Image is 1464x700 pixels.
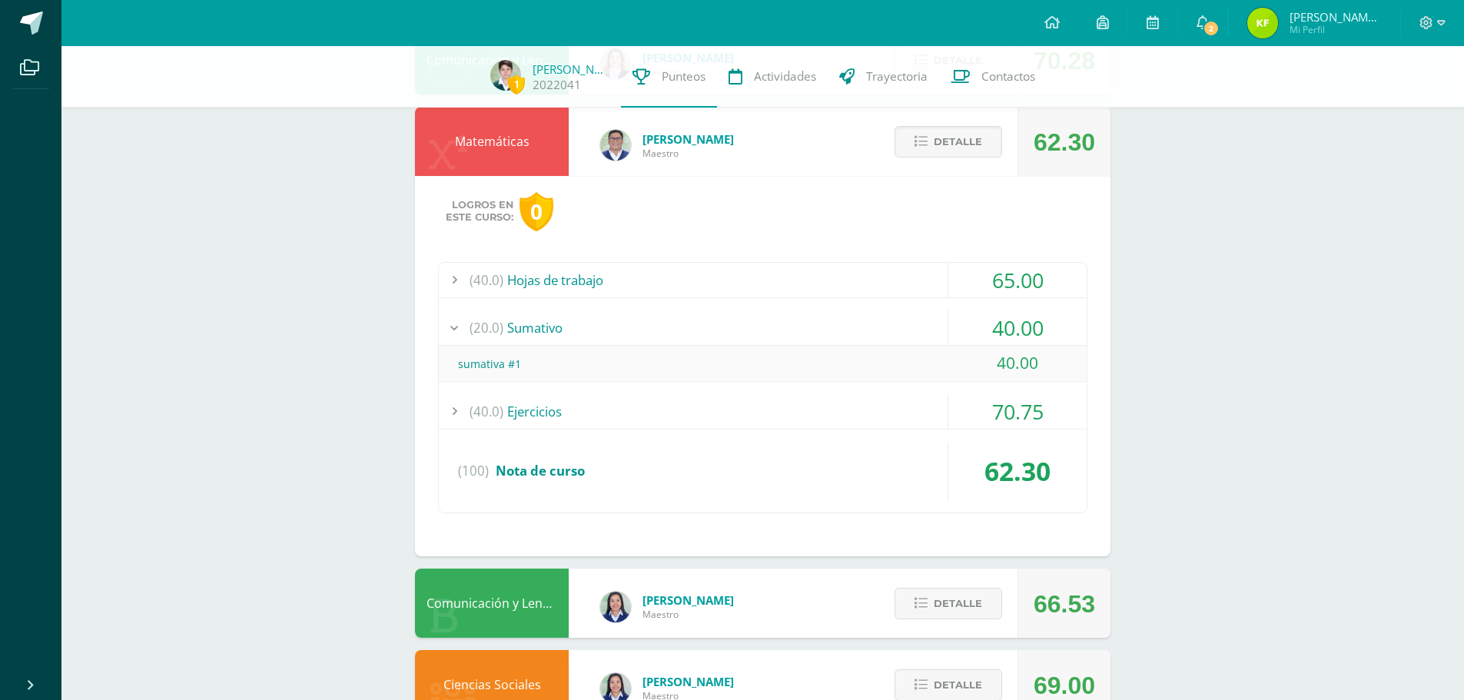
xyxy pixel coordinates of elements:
div: Matemáticas [415,107,569,176]
img: 0720b70caab395a5f554da48e8831271.png [600,592,631,622]
div: Comunicación y Lenguaje L2 [415,569,569,638]
span: [PERSON_NAME] [642,674,734,689]
span: [PERSON_NAME] [642,592,734,608]
div: sumativa #1 [439,347,1087,381]
a: 2022041 [533,77,581,93]
span: 2 [1203,20,1220,37]
span: Punteos [662,68,705,85]
button: Detalle [895,126,1002,158]
span: Trayectoria [866,68,928,85]
div: Hojas de trabajo [439,263,1087,297]
span: Mi Perfil [1290,23,1382,36]
span: (40.0) [470,263,503,297]
div: 40.00 [948,346,1087,380]
div: 40.00 [948,310,1087,345]
div: 65.00 [948,263,1087,297]
a: Actividades [717,46,828,108]
div: 66.53 [1034,569,1095,639]
div: 62.30 [1034,108,1095,177]
span: Nota de curso [496,462,585,479]
div: Sumativo [439,310,1087,345]
span: [PERSON_NAME] [PERSON_NAME] [1290,9,1382,25]
div: 62.30 [948,442,1087,500]
span: Contactos [981,68,1035,85]
img: f6a1091ea3bb7f96ed48998b280fb161.png [600,130,631,161]
a: [PERSON_NAME] [533,61,609,77]
img: ba5e6f670b99f2225e0936995edee68a.png [1247,8,1278,38]
span: (100) [458,442,489,500]
span: Logros en este curso: [446,199,513,224]
span: [PERSON_NAME] [642,131,734,147]
span: Detalle [934,128,982,156]
span: Actividades [754,68,816,85]
span: Detalle [934,671,982,699]
div: 0 [520,192,553,231]
button: Detalle [895,588,1002,619]
img: b6d498a37fa1c61bf10caf9f4d64364f.png [490,60,521,91]
a: Contactos [939,46,1047,108]
div: 70.75 [948,394,1087,429]
div: Ejercicios [439,394,1087,429]
a: Punteos [621,46,717,108]
span: Detalle [934,589,982,618]
span: 1 [508,75,525,94]
span: Maestro [642,147,734,160]
a: Trayectoria [828,46,939,108]
span: (40.0) [470,394,503,429]
span: (20.0) [470,310,503,345]
span: Maestro [642,608,734,621]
